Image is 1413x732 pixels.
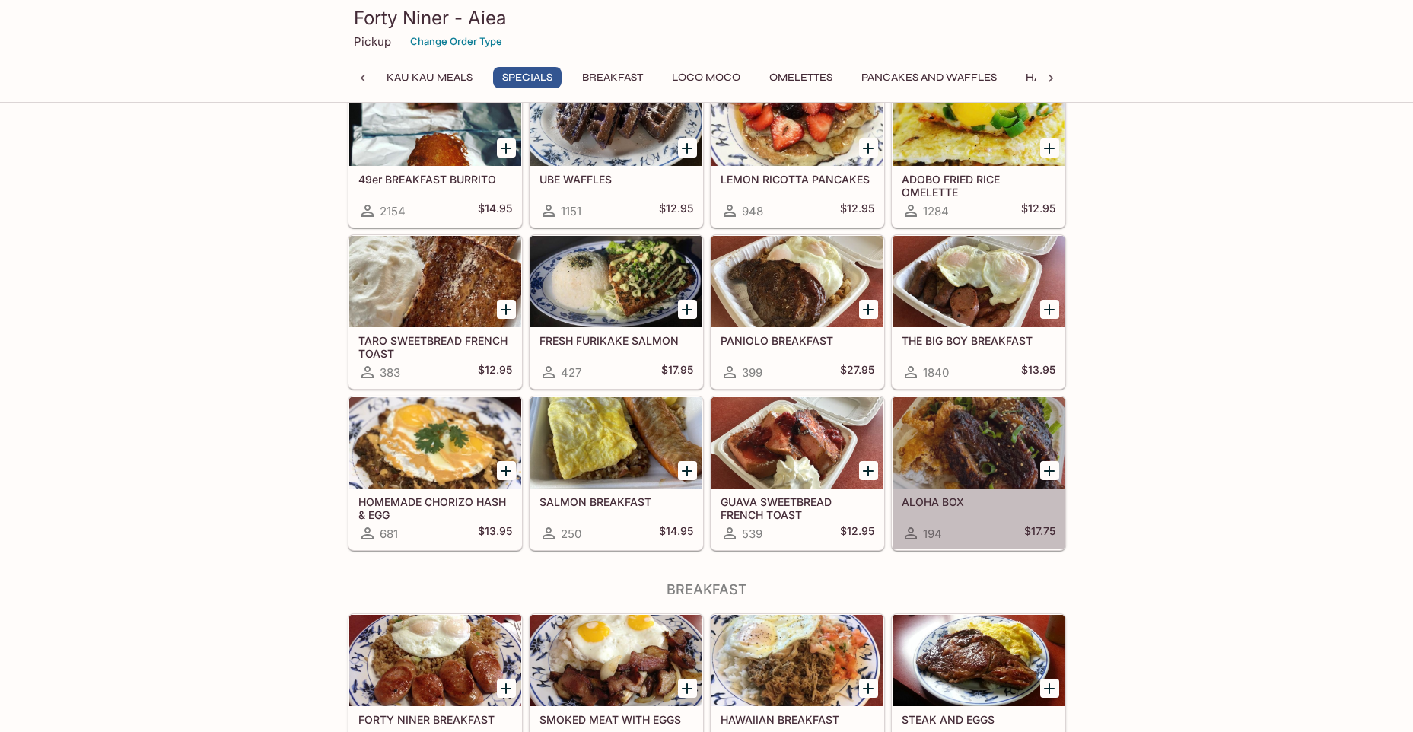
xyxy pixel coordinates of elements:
div: 49er BREAKFAST BURRITO [349,75,521,166]
button: Add PANIOLO BREAKFAST [859,300,878,319]
button: Omelettes [761,67,841,88]
div: FORTY NINER BREAKFAST [349,615,521,706]
a: LEMON RICOTTA PANCAKES948$12.95 [711,74,884,228]
h5: $14.95 [478,202,512,220]
button: Add STEAK AND EGGS [1040,679,1059,698]
h5: FRESH FURIKAKE SALMON [539,334,693,347]
h5: PANIOLO BREAKFAST [721,334,874,347]
h5: $27.95 [840,363,874,381]
button: Add SALMON BREAKFAST [678,461,697,480]
h5: SMOKED MEAT WITH EGGS [539,713,693,726]
button: Hawaiian Style French Toast [1017,67,1205,88]
a: TARO SWEETBREAD FRENCH TOAST383$12.95 [348,235,522,389]
div: ADOBO FRIED RICE OMELETTE [893,75,1065,166]
div: ALOHA BOX [893,397,1065,489]
a: THE BIG BOY BREAKFAST1840$13.95 [892,235,1065,389]
div: HOMEMADE CHORIZO HASH & EGG [349,397,521,489]
h4: Breakfast [348,581,1066,598]
h5: HAWAIIAN BREAKFAST [721,713,874,726]
a: SALMON BREAKFAST250$14.95 [530,396,703,550]
span: 383 [380,365,400,380]
span: 250 [561,527,581,541]
span: 681 [380,527,398,541]
button: Add THE BIG BOY BREAKFAST [1040,300,1059,319]
h5: $17.75 [1024,524,1055,543]
h5: $12.95 [840,524,874,543]
h5: $13.95 [478,524,512,543]
button: Pancakes and Waffles [853,67,1005,88]
h5: TARO SWEETBREAD FRENCH TOAST [358,334,512,359]
div: SMOKED MEAT WITH EGGS [530,615,702,706]
span: 1151 [561,204,581,218]
h5: $12.95 [659,202,693,220]
span: 2154 [380,204,406,218]
button: Specials [493,67,562,88]
button: Add GUAVA SWEETBREAD FRENCH TOAST [859,461,878,480]
div: STEAK AND EGGS [893,615,1065,706]
div: FRESH FURIKAKE SALMON [530,236,702,327]
div: SALMON BREAKFAST [530,397,702,489]
button: Add 49er BREAKFAST BURRITO [497,138,516,158]
div: GUAVA SWEETBREAD FRENCH TOAST [711,397,883,489]
h5: STEAK AND EGGS [902,713,1055,726]
h5: $17.95 [661,363,693,381]
a: UBE WAFFLES1151$12.95 [530,74,703,228]
button: Add ADOBO FRIED RICE OMELETTE [1040,138,1059,158]
button: Kau Kau Meals [378,67,481,88]
a: GUAVA SWEETBREAD FRENCH TOAST539$12.95 [711,396,884,550]
h5: HOMEMADE CHORIZO HASH & EGG [358,495,512,520]
button: Add UBE WAFFLES [678,138,697,158]
div: THE BIG BOY BREAKFAST [893,236,1065,327]
span: 539 [742,527,762,541]
h5: 49er BREAKFAST BURRITO [358,173,512,186]
a: FRESH FURIKAKE SALMON427$17.95 [530,235,703,389]
a: ADOBO FRIED RICE OMELETTE1284$12.95 [892,74,1065,228]
h5: THE BIG BOY BREAKFAST [902,334,1055,347]
button: Add FRESH FURIKAKE SALMON [678,300,697,319]
div: PANIOLO BREAKFAST [711,236,883,327]
a: PANIOLO BREAKFAST399$27.95 [711,235,884,389]
h5: LEMON RICOTTA PANCAKES [721,173,874,186]
div: HAWAIIAN BREAKFAST [711,615,883,706]
button: Add LEMON RICOTTA PANCAKES [859,138,878,158]
div: TARO SWEETBREAD FRENCH TOAST [349,236,521,327]
h5: $12.95 [1021,202,1055,220]
button: Add TARO SWEETBREAD FRENCH TOAST [497,300,516,319]
h5: UBE WAFFLES [539,173,693,186]
span: 194 [923,527,942,541]
button: Change Order Type [403,30,509,53]
span: 427 [561,365,581,380]
button: Add HAWAIIAN BREAKFAST [859,679,878,698]
h5: FORTY NINER BREAKFAST [358,713,512,726]
div: LEMON RICOTTA PANCAKES [711,75,883,166]
h5: ADOBO FRIED RICE OMELETTE [902,173,1055,198]
button: Loco Moco [664,67,749,88]
h3: Forty Niner - Aiea [354,6,1060,30]
div: UBE WAFFLES [530,75,702,166]
h5: SALMON BREAKFAST [539,495,693,508]
a: 49er BREAKFAST BURRITO2154$14.95 [348,74,522,228]
button: Add HOMEMADE CHORIZO HASH & EGG [497,461,516,480]
h5: $12.95 [840,202,874,220]
h5: $14.95 [659,524,693,543]
button: Add FORTY NINER BREAKFAST [497,679,516,698]
span: 948 [742,204,763,218]
h5: ALOHA BOX [902,495,1055,508]
p: Pickup [354,34,391,49]
span: 1284 [923,204,949,218]
h5: GUAVA SWEETBREAD FRENCH TOAST [721,495,874,520]
span: 399 [742,365,762,380]
button: Breakfast [574,67,651,88]
h5: $13.95 [1021,363,1055,381]
span: 1840 [923,365,949,380]
a: HOMEMADE CHORIZO HASH & EGG681$13.95 [348,396,522,550]
h5: $12.95 [478,363,512,381]
button: Add SMOKED MEAT WITH EGGS [678,679,697,698]
button: Add ALOHA BOX [1040,461,1059,480]
a: ALOHA BOX194$17.75 [892,396,1065,550]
